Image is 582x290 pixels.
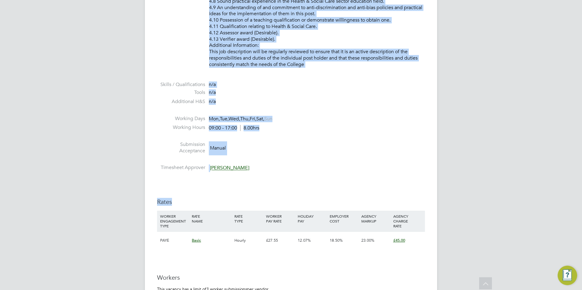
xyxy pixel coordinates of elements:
div: EMPLOYER COST [328,211,360,226]
div: Hourly [233,232,265,249]
span: [PERSON_NAME] [210,165,249,171]
span: Basic [192,238,201,243]
div: RATE TYPE [233,211,265,226]
label: Working Days [157,116,205,122]
div: RATE NAME [190,211,233,226]
label: Submission Acceptance [157,141,205,154]
span: Sun [264,116,272,122]
label: Working Hours [157,124,205,131]
label: Tools [157,89,205,96]
h3: Rates [157,198,425,206]
span: n/a [209,81,216,88]
div: AGENCY MARKUP [360,211,391,226]
span: 12.07% [298,238,311,243]
span: £45.00 [393,238,405,243]
span: Wed, [229,116,240,122]
button: Engage Resource Center [558,266,577,285]
span: 23.00% [361,238,374,243]
span: n/a [209,98,216,105]
div: WORKER PAY RATE [265,211,296,226]
span: Thu, [240,116,250,122]
span: Mon, [209,116,220,122]
div: PAYE [159,232,190,249]
span: Tue, [220,116,229,122]
span: n/a [209,89,216,95]
span: Sat, [256,116,264,122]
span: Fri, [250,116,256,122]
span: Manual [210,145,226,151]
div: 09:00 - 17:00 [209,125,259,131]
span: 8.00hrs [240,125,259,131]
div: WORKER ENGAGEMENT TYPE [159,211,190,231]
div: HOLIDAY PAY [296,211,328,226]
label: Timesheet Approver [157,164,205,171]
div: £27.55 [265,232,296,249]
label: Additional H&S [157,98,205,105]
span: 18.50% [330,238,343,243]
h3: Workers [157,274,425,281]
label: Skills / Qualifications [157,81,205,88]
div: AGENCY CHARGE RATE [392,211,423,231]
